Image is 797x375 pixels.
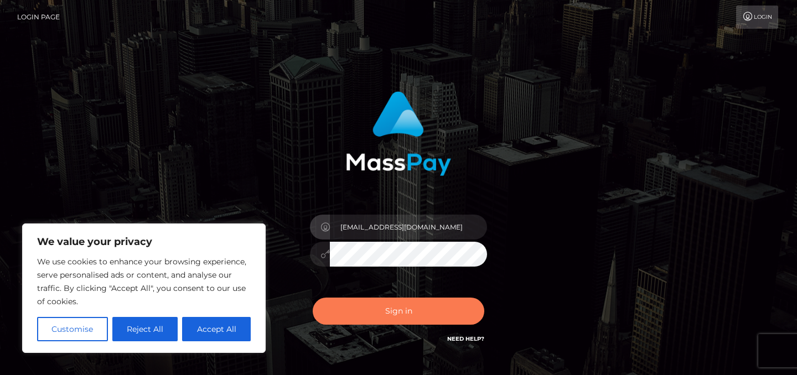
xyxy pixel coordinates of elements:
div: We value your privacy [22,223,266,353]
a: Login [736,6,778,29]
img: MassPay Login [346,91,451,176]
button: Reject All [112,317,178,341]
a: Login Page [17,6,60,29]
p: We value your privacy [37,235,251,248]
button: Accept All [182,317,251,341]
button: Sign in [313,298,484,325]
button: Customise [37,317,108,341]
p: We use cookies to enhance your browsing experience, serve personalised ads or content, and analys... [37,255,251,308]
input: Username... [330,215,487,239]
a: Need Help? [447,335,484,342]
